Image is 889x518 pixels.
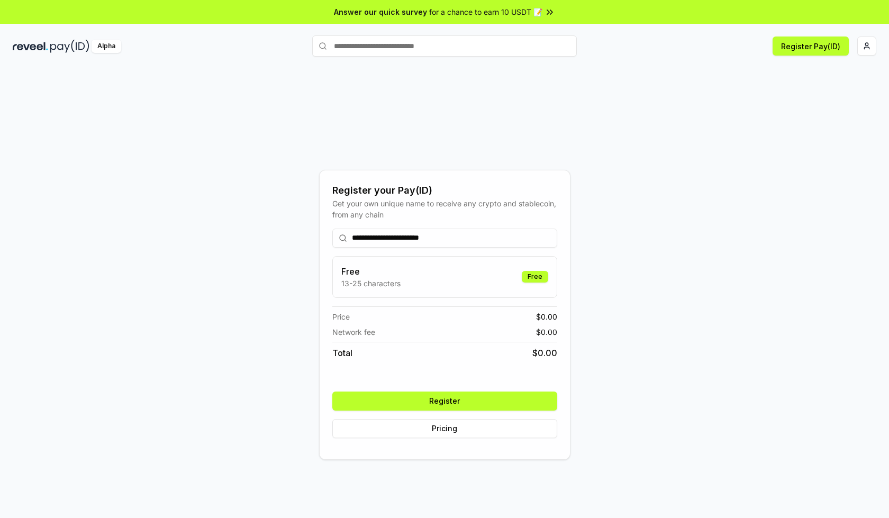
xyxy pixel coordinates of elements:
img: reveel_dark [13,40,48,53]
button: Register Pay(ID) [773,37,849,56]
img: pay_id [50,40,89,53]
span: Total [332,347,352,359]
span: Price [332,311,350,322]
span: $ 0.00 [536,326,557,338]
div: Alpha [92,40,121,53]
span: $ 0.00 [536,311,557,322]
span: Network fee [332,326,375,338]
div: Get your own unique name to receive any crypto and stablecoin, from any chain [332,198,557,220]
span: $ 0.00 [532,347,557,359]
span: for a chance to earn 10 USDT 📝 [429,6,542,17]
div: Free [522,271,548,283]
span: Answer our quick survey [334,6,427,17]
h3: Free [341,265,401,278]
p: 13-25 characters [341,278,401,289]
button: Register [332,392,557,411]
div: Register your Pay(ID) [332,183,557,198]
button: Pricing [332,419,557,438]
